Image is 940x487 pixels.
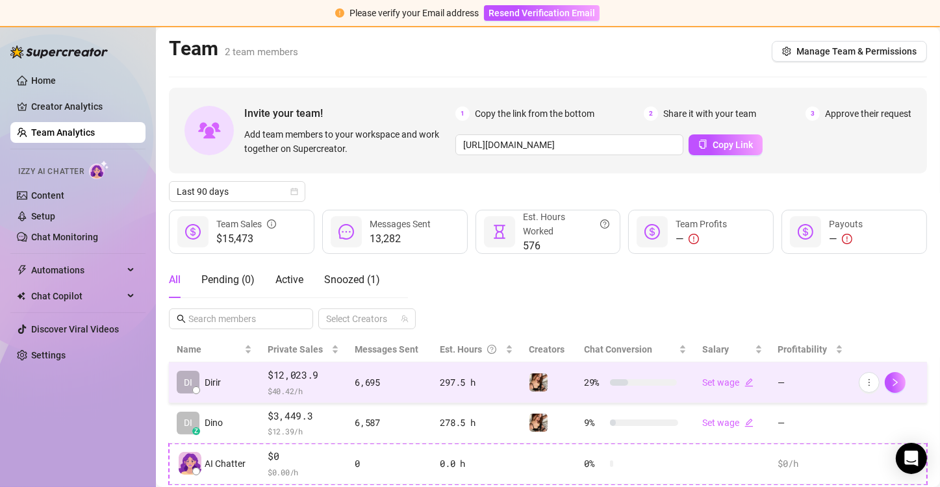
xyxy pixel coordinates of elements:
span: Dino [205,416,223,430]
input: Search members [188,312,295,326]
a: Team Analytics [31,127,95,138]
span: 13,282 [370,231,431,247]
a: Setup [31,211,55,221]
span: $ 40.42 /h [268,384,339,397]
span: copy [698,140,707,149]
a: Settings [31,350,66,360]
span: Profitability [778,344,828,355]
span: right [891,378,900,387]
span: Private Sales [268,344,323,355]
button: Resend Verification Email [484,5,600,21]
button: Manage Team & Permissions [772,41,927,62]
span: thunderbolt [17,265,27,275]
span: $ 0.00 /h [268,466,339,479]
div: 0.0 h [440,456,513,471]
span: Active [275,273,303,286]
span: Add team members to your workspace and work together on Supercreator. [244,127,450,156]
span: exclamation-circle [689,234,699,244]
a: Set wageedit [702,418,754,428]
img: Vaniibabee [529,373,548,392]
span: Share it with your team [663,106,756,121]
div: All [169,272,181,288]
div: 297.5 h [440,375,513,390]
span: search [177,314,186,323]
span: edit [744,418,754,427]
span: info-circle [267,217,276,231]
span: $12,023.9 [268,368,339,383]
h2: Team [169,36,298,61]
span: 0 % [584,456,605,471]
span: 2 [644,106,658,121]
span: DI [184,416,192,430]
div: Open Intercom Messenger [896,443,927,474]
div: 278.5 h [440,416,513,430]
span: Invite your team! [244,105,455,121]
div: Pending ( 0 ) [201,272,255,288]
a: Set wageedit [702,377,754,388]
img: logo-BBDzfeDw.svg [10,45,108,58]
span: Payouts [829,219,863,229]
div: z [192,427,200,435]
span: AI Chatter [205,456,246,471]
a: Home [31,75,56,86]
div: 6,695 [355,375,424,390]
span: question-circle [487,342,496,356]
span: Approve their request [825,106,911,121]
span: Resend Verification Email [489,8,595,18]
span: Copy Link [713,140,753,150]
div: Est. Hours Worked [523,210,610,238]
div: 0 [355,456,424,471]
img: Chat Copilot [17,292,25,301]
img: AI Chatter [89,160,109,179]
div: Team Sales [216,217,276,231]
span: Automations [31,260,123,281]
span: calendar [290,188,298,195]
a: Discover Viral Videos [31,324,119,334]
span: hourglass [492,224,507,240]
td: — [770,362,852,403]
span: $0 [268,449,339,464]
div: — [829,231,863,247]
span: Name [177,342,242,356]
span: Salary [702,344,729,355]
a: Content [31,190,64,201]
a: Chat Monitoring [31,232,98,242]
span: edit [744,378,754,387]
img: Vaniibabee [529,414,548,432]
div: — [676,231,727,247]
span: DI [184,375,192,390]
th: Creators [521,337,576,362]
span: 576 [523,238,610,254]
span: dollar-circle [798,224,813,240]
span: Chat Conversion [584,344,652,355]
span: Dirir [205,375,221,390]
button: Copy Link [689,134,763,155]
div: Please verify your Email address [349,6,479,20]
span: 29 % [584,375,605,390]
span: team [401,315,409,323]
img: izzy-ai-chatter-avatar-DDCN_rTZ.svg [179,452,201,475]
div: $0 /h [778,456,844,471]
span: exclamation-circle [335,8,344,18]
span: 9 % [584,416,605,430]
span: 1 [455,106,470,121]
td: — [770,403,852,444]
span: $15,473 [216,231,276,247]
span: Last 90 days [177,182,298,201]
span: Team Profits [676,219,727,229]
span: Messages Sent [355,344,418,355]
span: setting [782,47,791,56]
span: question-circle [600,210,609,238]
span: Snoozed ( 1 ) [324,273,380,286]
span: $3,449.3 [268,408,339,424]
span: Manage Team & Permissions [796,46,917,56]
span: Izzy AI Chatter [18,166,84,178]
th: Name [169,337,260,362]
span: exclamation-circle [842,234,852,244]
span: Chat Copilot [31,286,123,306]
span: message [338,224,354,240]
a: Creator Analytics [31,96,135,117]
div: Est. Hours [440,342,503,356]
span: 2 team members [225,46,298,58]
span: $ 12.39 /h [268,425,339,438]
